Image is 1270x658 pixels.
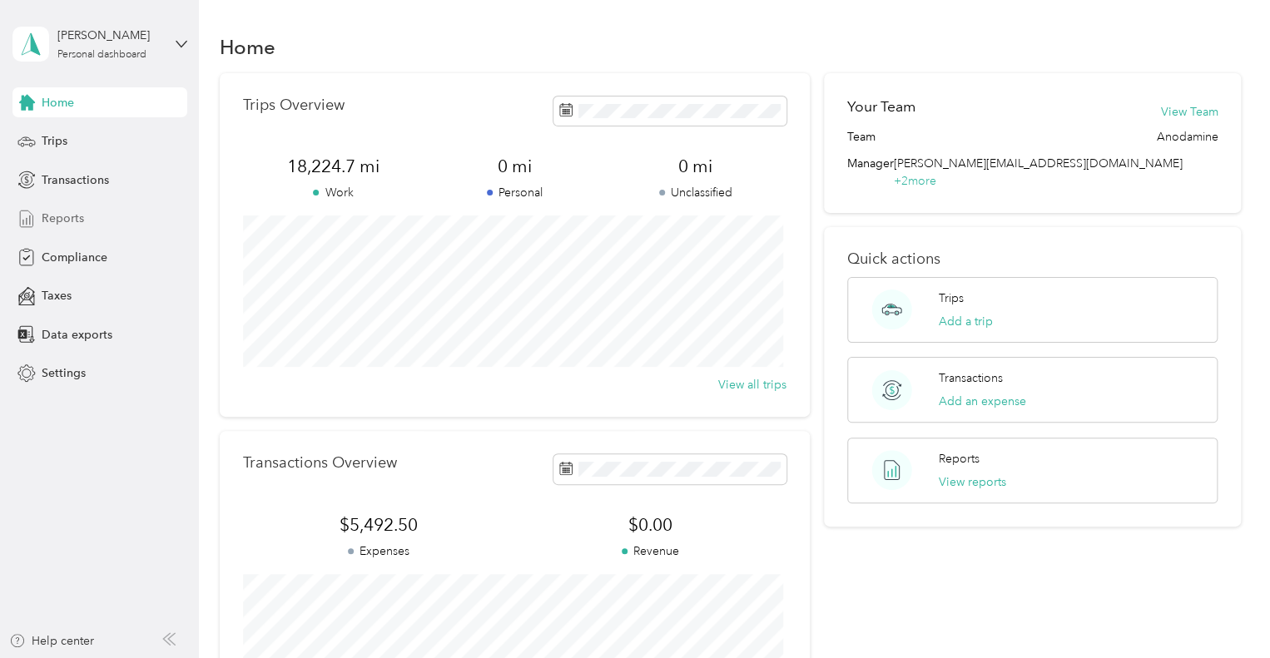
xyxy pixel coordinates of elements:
span: Anodamine [1156,128,1218,146]
p: Reports [939,450,980,468]
span: Transactions [42,171,109,189]
button: View all trips [718,376,786,393]
span: + 2 more [894,174,936,188]
button: Add an expense [939,393,1026,410]
span: Settings [42,364,86,382]
iframe: Everlance-gr Chat Button Frame [1177,565,1270,658]
span: Data exports [42,326,112,344]
span: $0.00 [514,513,786,537]
p: Transactions Overview [243,454,397,472]
p: Unclassified [605,184,786,201]
button: Help center [9,632,94,650]
p: Trips Overview [243,96,345,114]
p: Work [243,184,424,201]
span: 18,224.7 mi [243,155,424,178]
div: [PERSON_NAME] [57,27,161,44]
h1: Home [220,38,275,56]
button: View reports [939,473,1006,491]
p: Revenue [514,542,786,560]
button: Add a trip [939,313,993,330]
span: Compliance [42,249,107,266]
h2: Your Team [847,96,915,117]
button: View Team [1160,103,1218,121]
div: Personal dashboard [57,50,146,60]
span: 0 mi [424,155,605,178]
p: Transactions [939,369,1003,387]
span: 0 mi [605,155,786,178]
p: Personal [424,184,605,201]
span: Reports [42,210,84,227]
span: Trips [42,132,67,150]
span: [PERSON_NAME][EMAIL_ADDRESS][DOMAIN_NAME] [894,156,1183,171]
p: Quick actions [847,250,1218,268]
span: Home [42,94,74,111]
p: Expenses [243,542,514,560]
span: Manager [847,155,894,190]
span: Team [847,128,876,146]
p: Trips [939,289,964,307]
span: $5,492.50 [243,513,514,537]
span: Taxes [42,287,72,304]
